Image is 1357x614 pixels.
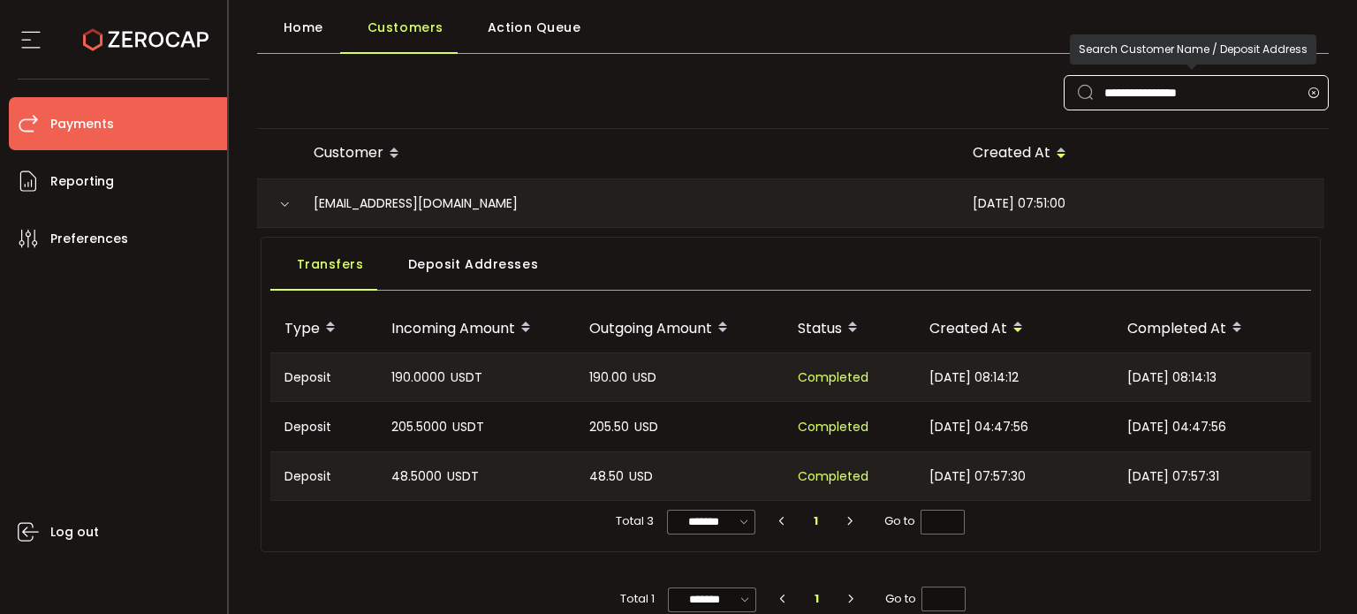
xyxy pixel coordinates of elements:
[284,466,331,487] span: Deposit
[452,417,484,437] span: USDT
[959,139,1324,169] div: Created At
[575,313,784,343] div: Outgoing Amount
[368,10,443,45] span: Customers
[929,466,1026,487] span: [DATE] 07:57:30
[800,509,832,534] li: 1
[1127,466,1219,487] span: [DATE] 07:57:31
[284,368,331,388] span: Deposit
[297,246,364,282] span: Transfers
[270,313,377,343] div: Type
[50,111,114,137] span: Payments
[629,466,653,487] span: USD
[929,417,1028,437] span: [DATE] 04:47:56
[620,587,655,611] span: Total 1
[451,368,482,388] span: USDT
[973,193,1065,214] span: [DATE] 07:51:00
[589,417,629,437] span: 205.50
[784,313,915,343] div: Status
[1127,368,1217,388] span: [DATE] 08:14:13
[929,368,1019,388] span: [DATE] 08:14:12
[798,368,868,388] span: Completed
[377,313,575,343] div: Incoming Amount
[885,587,966,611] span: Go to
[616,509,654,534] span: Total 3
[589,466,624,487] span: 48.50
[1070,34,1316,64] div: Search Customer Name / Deposit Address
[589,368,627,388] span: 190.00
[488,10,581,45] span: Action Queue
[801,587,833,611] li: 1
[284,417,331,437] span: Deposit
[447,466,479,487] span: USDT
[391,466,442,487] span: 48.5000
[1127,417,1226,437] span: [DATE] 04:47:56
[798,466,868,487] span: Completed
[50,519,99,545] span: Log out
[915,313,1113,343] div: Created At
[50,226,128,252] span: Preferences
[284,10,323,45] span: Home
[299,139,959,169] div: Customer
[1113,313,1311,343] div: Completed At
[884,509,965,534] span: Go to
[1269,529,1357,614] iframe: Chat Widget
[633,368,656,388] span: USD
[798,417,868,437] span: Completed
[391,417,447,437] span: 205.5000
[408,246,539,282] span: Deposit Addresses
[50,169,114,194] span: Reporting
[391,368,445,388] span: 190.0000
[314,193,518,214] span: [EMAIL_ADDRESS][DOMAIN_NAME]
[634,417,658,437] span: USD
